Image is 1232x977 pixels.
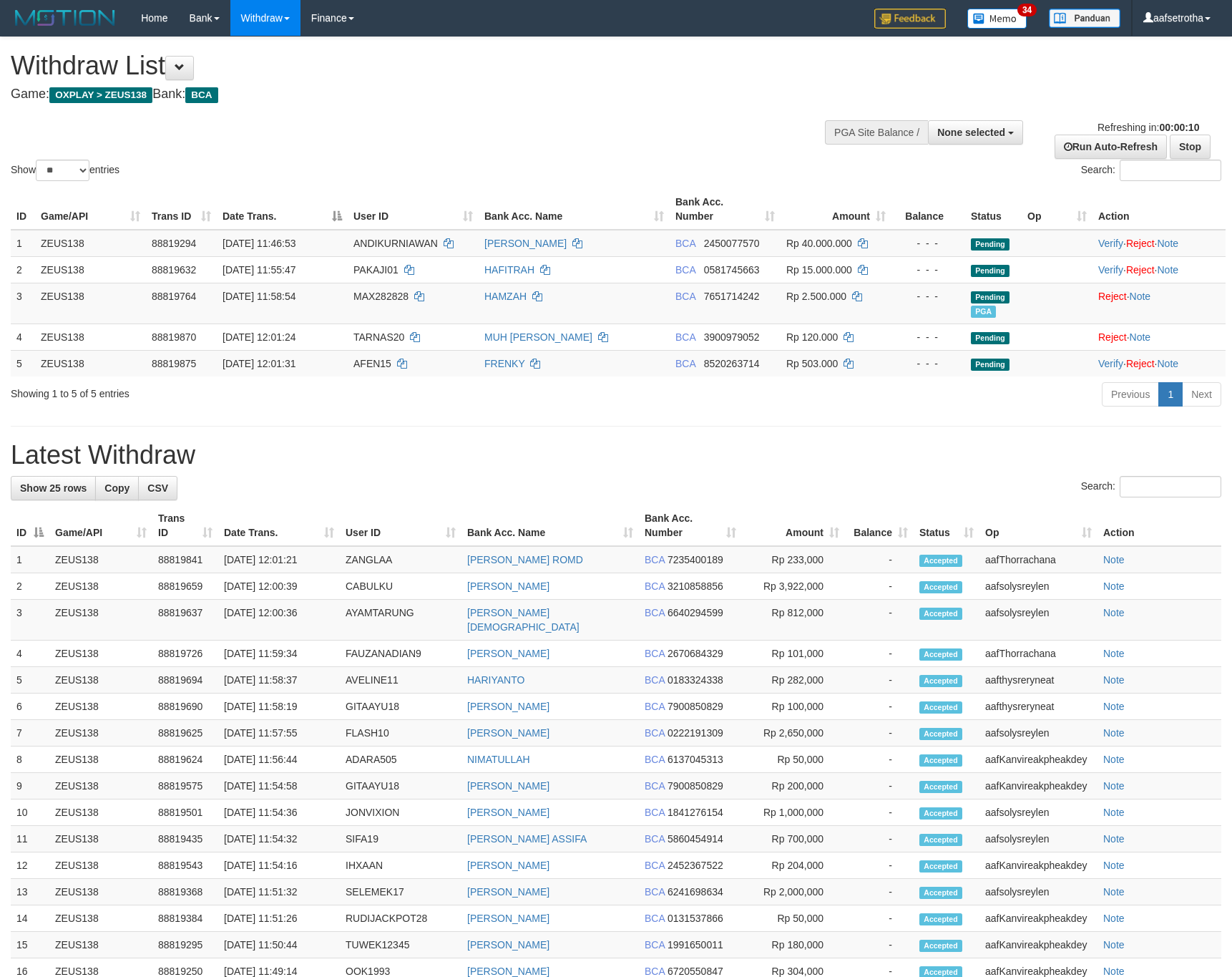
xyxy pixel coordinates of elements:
[11,505,49,546] th: ID: activate to sort column descending
[49,667,152,694] td: ZEUS138
[152,573,218,600] td: 88819659
[1097,122,1199,133] span: Refreshing in:
[20,482,87,494] span: Show 25 rows
[152,694,218,720] td: 88819690
[340,747,461,773] td: ADARA505
[965,189,1022,230] th: Status
[49,879,152,905] td: ZEUS138
[786,291,846,302] span: Rp 2.500.000
[1022,189,1092,230] th: Op: activate to sort column ascending
[35,350,146,376] td: ZEUS138
[1103,939,1125,951] a: Note
[874,9,946,29] img: Feedback.jpg
[645,607,665,618] span: BCA
[1103,807,1125,818] a: Note
[152,879,218,905] td: 88819368
[1126,238,1155,249] a: Reject
[467,580,549,592] a: [PERSON_NAME]
[1157,264,1178,276] a: Note
[1130,291,1151,302] a: Note
[152,238,196,249] span: 88819294
[971,291,1009,303] span: Pending
[979,573,1097,600] td: aafsolysreylen
[467,913,549,924] a: [PERSON_NAME]
[645,648,665,659] span: BCA
[218,505,340,546] th: Date Trans.: activate to sort column ascending
[1092,324,1226,350] td: ·
[340,773,461,799] td: GITAAYU18
[668,554,723,565] span: Copy 7235400189 to clipboard
[668,807,723,818] span: Copy 1841276154 to clipboard
[340,641,461,667] td: FAUZANADIAN9
[845,799,914,826] td: -
[704,331,760,343] span: Copy 3900979052 to clipboard
[979,600,1097,641] td: aafsolysreylen
[353,291,409,302] span: MAX282828
[742,773,845,799] td: Rp 200,000
[1103,780,1125,792] a: Note
[919,648,962,661] span: Accepted
[919,754,962,767] span: Accepted
[152,358,196,369] span: 88819875
[919,608,962,620] span: Accepted
[742,747,845,773] td: Rp 50,000
[1126,264,1155,276] a: Reject
[845,667,914,694] td: -
[340,505,461,546] th: User ID: activate to sort column ascending
[11,324,35,350] td: 4
[919,834,962,846] span: Accepted
[645,580,665,592] span: BCA
[845,852,914,879] td: -
[668,607,723,618] span: Copy 6640294599 to clipboard
[668,780,723,792] span: Copy 7900850829 to clipboard
[979,773,1097,799] td: aafKanvireakpheakdey
[467,648,549,659] a: [PERSON_NAME]
[786,264,852,276] span: Rp 15.000.000
[937,127,1005,138] span: None selected
[340,694,461,720] td: GITAAYU18
[218,747,340,773] td: [DATE] 11:56:44
[11,381,503,401] div: Showing 1 to 5 of 5 entries
[919,701,962,714] span: Accepted
[218,720,340,747] td: [DATE] 11:57:55
[11,189,35,230] th: ID
[11,350,35,376] td: 5
[919,807,962,820] span: Accepted
[704,238,760,249] span: Copy 2450077570 to clipboard
[645,860,665,871] span: BCA
[845,747,914,773] td: -
[11,852,49,879] td: 12
[11,283,35,324] td: 3
[1092,230,1226,257] td: · ·
[49,799,152,826] td: ZEUS138
[49,852,152,879] td: ZEUS138
[138,476,177,500] a: CSV
[897,289,959,303] div: - - -
[742,799,845,826] td: Rp 1,000,000
[1159,122,1199,133] strong: 00:00:10
[1103,913,1125,924] a: Note
[11,160,119,181] label: Show entries
[35,230,146,257] td: ZEUS138
[353,238,438,249] span: ANDIKURNIAWAN
[340,720,461,747] td: FLASH10
[340,799,461,826] td: JONVIXION
[1049,9,1120,28] img: panduan.png
[704,291,760,302] span: Copy 7651714242 to clipboard
[1103,701,1125,712] a: Note
[49,505,152,546] th: Game/API: activate to sort column ascending
[919,781,962,793] span: Accepted
[218,694,340,720] td: [DATE] 11:58:19
[467,701,549,712] a: [PERSON_NAME]
[467,727,549,739] a: [PERSON_NAME]
[919,860,962,873] span: Accepted
[479,189,670,230] th: Bank Acc. Name: activate to sort column ascending
[11,7,119,29] img: MOTION_logo.png
[353,331,404,343] span: TARNAS20
[645,554,665,565] span: BCA
[668,580,723,592] span: Copy 3210858856 to clipboard
[742,505,845,546] th: Amount: activate to sort column ascending
[11,641,49,667] td: 4
[353,358,391,369] span: AFEN15
[845,641,914,667] td: -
